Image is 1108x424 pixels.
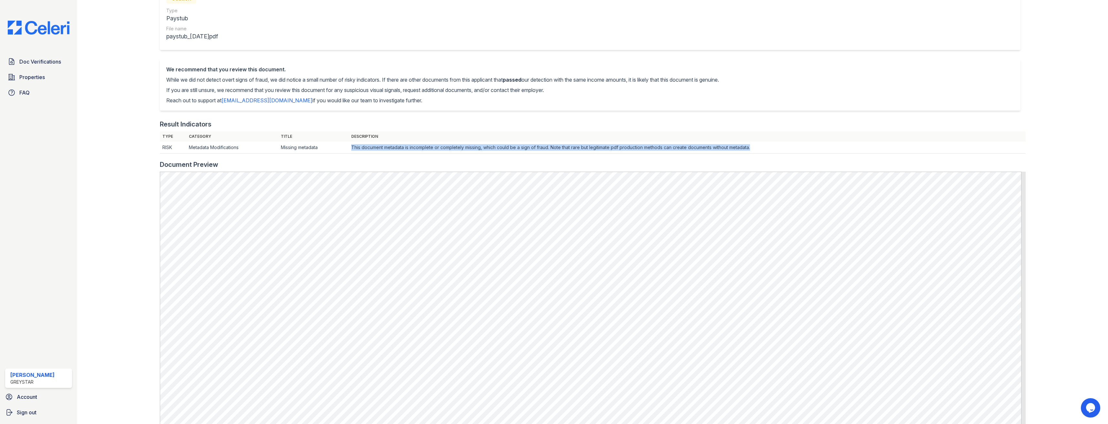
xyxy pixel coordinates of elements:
img: CE_Logo_Blue-a8612792a0a2168367f1c8372b55b34899dd931a85d93a1a3d3e32e68fde9ad4.png [3,21,75,35]
div: Result Indicators [160,120,211,129]
div: Paystub [166,14,218,23]
th: Description [349,131,1026,142]
span: Properties [19,73,45,81]
span: FAQ [19,89,30,96]
p: While we did not detect overt signs of fraud, we did notice a small number of risky indicators. I... [166,76,719,84]
td: RISK [160,142,186,154]
span: Sign out [17,409,36,416]
td: This document metadata is incomplete or completely missing, which could be a sign of fraud. Note ... [349,142,1026,154]
div: We recommend that you review this document. [166,66,719,73]
th: Title [278,131,349,142]
p: If you are still unsure, we recommend that you review this document for any suspicious visual sig... [166,86,719,94]
a: Sign out [3,406,75,419]
td: Metadata Modifications [186,142,278,154]
div: [PERSON_NAME] [10,371,55,379]
th: Category [186,131,278,142]
span: Doc Verifications [19,58,61,66]
div: Type [166,7,218,14]
a: Doc Verifications [5,55,72,68]
span: passed [503,76,521,83]
th: Type [160,131,186,142]
a: [EMAIL_ADDRESS][DOMAIN_NAME] [221,97,313,104]
a: Account [3,390,75,403]
td: Missing metadata [278,142,349,154]
div: File name [166,25,218,32]
div: Document Preview [160,160,218,169]
p: Reach out to support at if you would like our team to investigate further. [166,96,719,104]
span: Account [17,393,37,401]
div: Greystar [10,379,55,385]
iframe: chat widget [1081,398,1102,418]
a: FAQ [5,86,72,99]
a: Properties [5,71,72,84]
div: paystub_[DATE]pdf [166,32,218,41]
